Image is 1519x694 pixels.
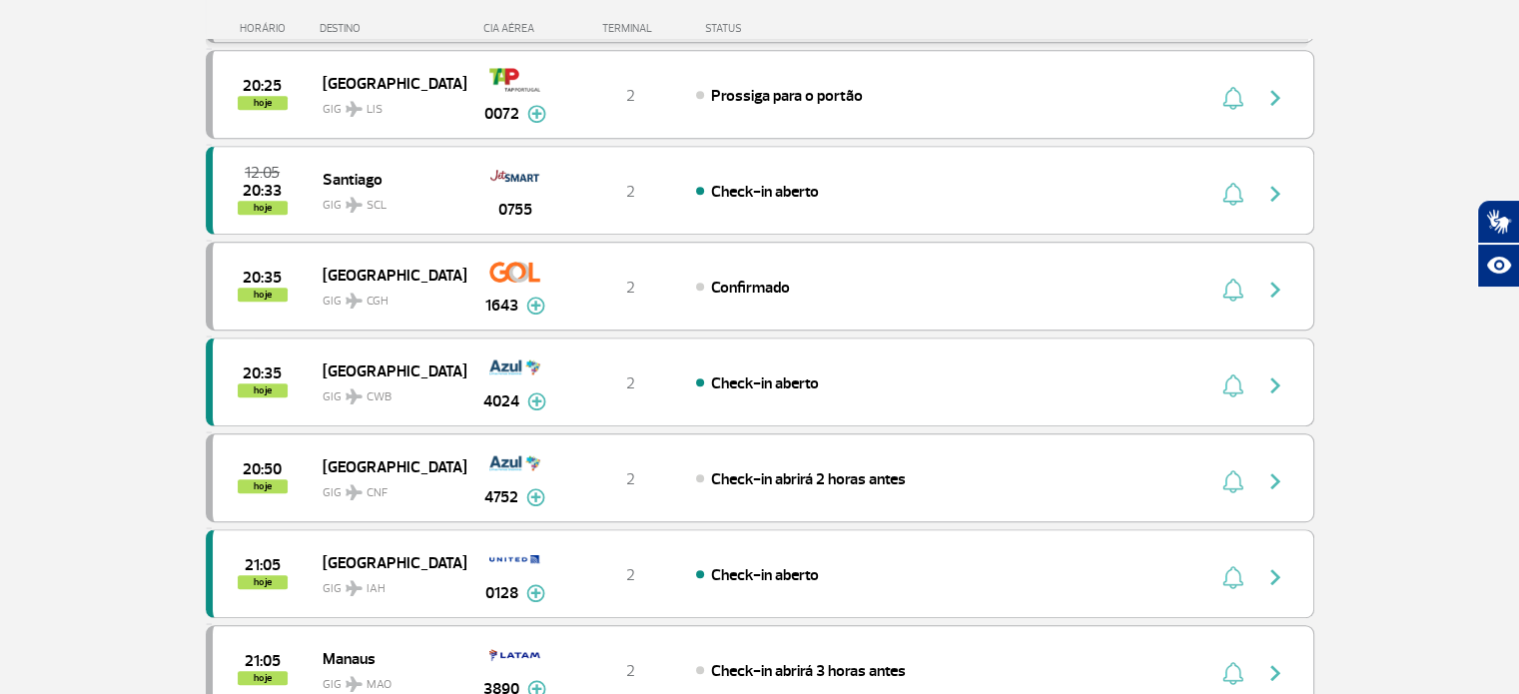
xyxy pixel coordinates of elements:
[323,645,450,671] span: Manaus
[1477,200,1519,244] button: Abrir tradutor de língua de sinais.
[323,90,450,119] span: GIG
[323,70,450,96] span: [GEOGRAPHIC_DATA]
[1222,86,1243,110] img: sino-painel-voo.svg
[323,453,450,479] span: [GEOGRAPHIC_DATA]
[526,584,545,602] img: mais-info-painel-voo.svg
[527,105,546,123] img: mais-info-painel-voo.svg
[346,484,363,500] img: destiny_airplane.svg
[1222,661,1243,685] img: sino-painel-voo.svg
[526,297,545,315] img: mais-info-painel-voo.svg
[1263,373,1287,397] img: seta-direita-painel-voo.svg
[485,581,518,605] span: 0128
[465,22,565,35] div: CIA AÉREA
[1222,182,1243,206] img: sino-painel-voo.svg
[1222,278,1243,302] img: sino-painel-voo.svg
[1263,469,1287,493] img: seta-direita-painel-voo.svg
[243,462,282,476] span: 2025-08-27 20:50:00
[323,282,450,311] span: GIG
[483,389,519,413] span: 4024
[1263,182,1287,206] img: seta-direita-painel-voo.svg
[243,366,282,380] span: 2025-08-27 20:35:00
[711,661,906,681] span: Check-in abrirá 3 horas antes
[320,22,465,35] div: DESTINO
[367,388,391,406] span: CWB
[323,166,450,192] span: Santiago
[346,676,363,692] img: destiny_airplane.svg
[1477,244,1519,288] button: Abrir recursos assistivos.
[1222,469,1243,493] img: sino-painel-voo.svg
[1263,278,1287,302] img: seta-direita-painel-voo.svg
[346,197,363,213] img: destiny_airplane.svg
[238,575,288,589] span: hoje
[626,86,635,106] span: 2
[498,198,532,222] span: 0755
[484,102,519,126] span: 0072
[346,101,363,117] img: destiny_airplane.svg
[212,22,321,35] div: HORÁRIO
[245,654,281,668] span: 2025-08-27 21:05:00
[485,294,518,318] span: 1643
[245,166,280,180] span: 2025-08-27 12:05:00
[238,201,288,215] span: hoje
[1263,661,1287,685] img: seta-direita-painel-voo.svg
[711,182,819,202] span: Check-in aberto
[367,676,391,694] span: MAO
[323,569,450,598] span: GIG
[323,357,450,383] span: [GEOGRAPHIC_DATA]
[346,293,363,309] img: destiny_airplane.svg
[1263,565,1287,589] img: seta-direita-painel-voo.svg
[527,392,546,410] img: mais-info-painel-voo.svg
[323,377,450,406] span: GIG
[695,22,858,35] div: STATUS
[367,484,387,502] span: CNF
[711,469,906,489] span: Check-in abrirá 2 horas antes
[323,665,450,694] span: GIG
[323,549,450,575] span: [GEOGRAPHIC_DATA]
[626,278,635,298] span: 2
[711,373,819,393] span: Check-in aberto
[367,101,382,119] span: LIS
[626,661,635,681] span: 2
[711,278,790,298] span: Confirmado
[1263,86,1287,110] img: seta-direita-painel-voo.svg
[238,96,288,110] span: hoje
[626,373,635,393] span: 2
[626,182,635,202] span: 2
[238,479,288,493] span: hoje
[1222,565,1243,589] img: sino-painel-voo.svg
[323,473,450,502] span: GIG
[484,485,518,509] span: 4752
[711,86,863,106] span: Prossiga para o portão
[323,186,450,215] span: GIG
[565,22,695,35] div: TERMINAL
[238,383,288,397] span: hoje
[243,271,282,285] span: 2025-08-27 20:35:00
[243,184,282,198] span: 2025-08-27 20:33:00
[626,565,635,585] span: 2
[346,580,363,596] img: destiny_airplane.svg
[367,580,385,598] span: IAH
[1477,200,1519,288] div: Plugin de acessibilidade da Hand Talk.
[526,488,545,506] img: mais-info-painel-voo.svg
[238,288,288,302] span: hoje
[1222,373,1243,397] img: sino-painel-voo.svg
[626,469,635,489] span: 2
[323,262,450,288] span: [GEOGRAPHIC_DATA]
[367,197,386,215] span: SCL
[346,388,363,404] img: destiny_airplane.svg
[238,671,288,685] span: hoje
[711,565,819,585] span: Check-in aberto
[367,293,388,311] span: CGH
[243,79,282,93] span: 2025-08-27 20:25:00
[245,558,281,572] span: 2025-08-27 21:05:00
